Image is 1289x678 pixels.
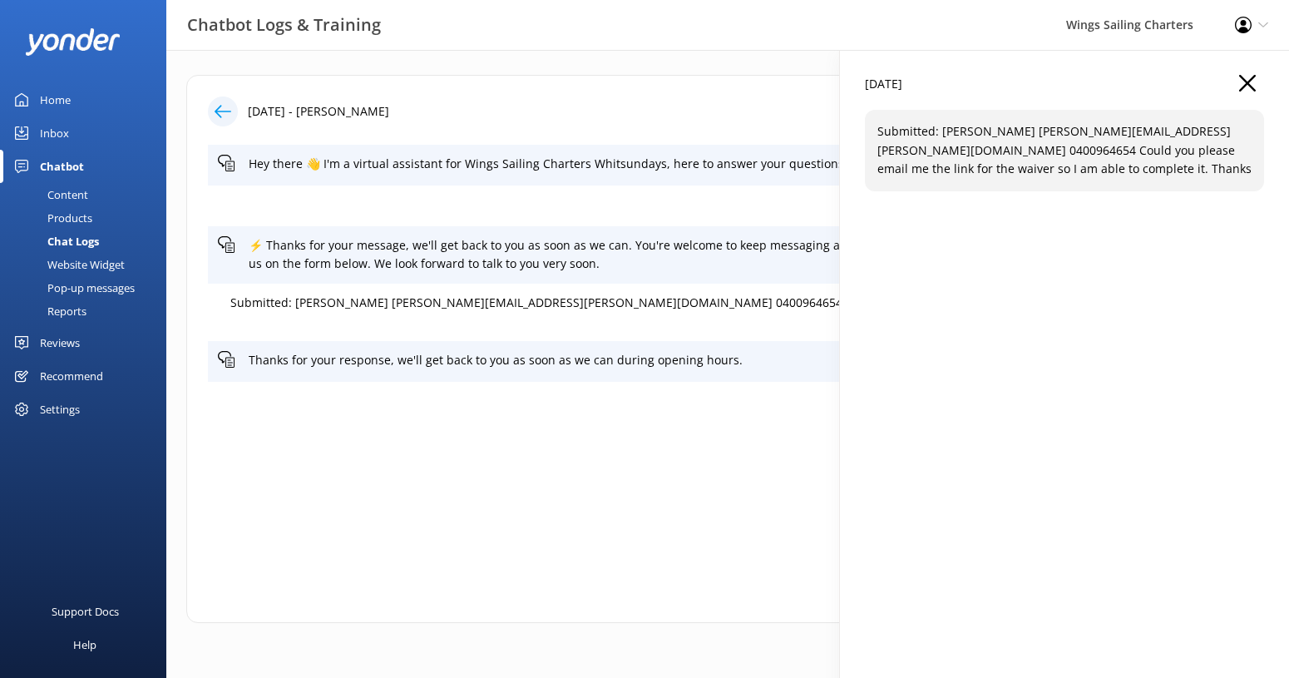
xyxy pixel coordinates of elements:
[248,102,389,121] p: [DATE] - [PERSON_NAME]
[10,253,125,276] div: Website Widget
[249,351,1237,369] p: Thanks for your response, we'll get back to you as soon as we can during opening hours.
[40,150,84,183] div: Chatbot
[40,326,80,359] div: Reviews
[877,122,1252,178] p: Submitted: [PERSON_NAME] [PERSON_NAME][EMAIL_ADDRESS][PERSON_NAME][DOMAIN_NAME] 0400964654 Could ...
[249,236,1237,274] p: ⚡ Thanks for your message, we'll get back to you as soon as we can. You're welcome to keep messag...
[10,183,166,206] a: Content
[10,183,88,206] div: Content
[249,155,1237,173] p: Hey there 👋 I'm a virtual assistant for Wings Sailing Charters Whitsundays, here to answer your q...
[218,294,1207,331] p: Submitted: [PERSON_NAME] [PERSON_NAME][EMAIL_ADDRESS][PERSON_NAME][DOMAIN_NAME] 0400964654 Could ...
[40,359,103,393] div: Recommend
[40,393,80,426] div: Settings
[10,206,92,230] div: Products
[73,628,96,661] div: Help
[40,116,69,150] div: Inbox
[218,195,1207,214] p: Where do I find the waiver for the sunset sail in style cruise?
[10,299,86,323] div: Reports
[10,206,166,230] a: Products
[52,595,119,628] div: Support Docs
[187,12,381,38] h3: Chatbot Logs & Training
[10,230,99,253] div: Chat Logs
[25,28,121,56] img: yonder-white-logo.png
[10,276,166,299] a: Pop-up messages
[10,276,135,299] div: Pop-up messages
[1239,75,1256,93] button: Close
[10,230,166,253] a: Chat Logs
[865,75,902,93] p: [DATE]
[10,253,166,276] a: Website Widget
[40,83,71,116] div: Home
[10,299,166,323] a: Reports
